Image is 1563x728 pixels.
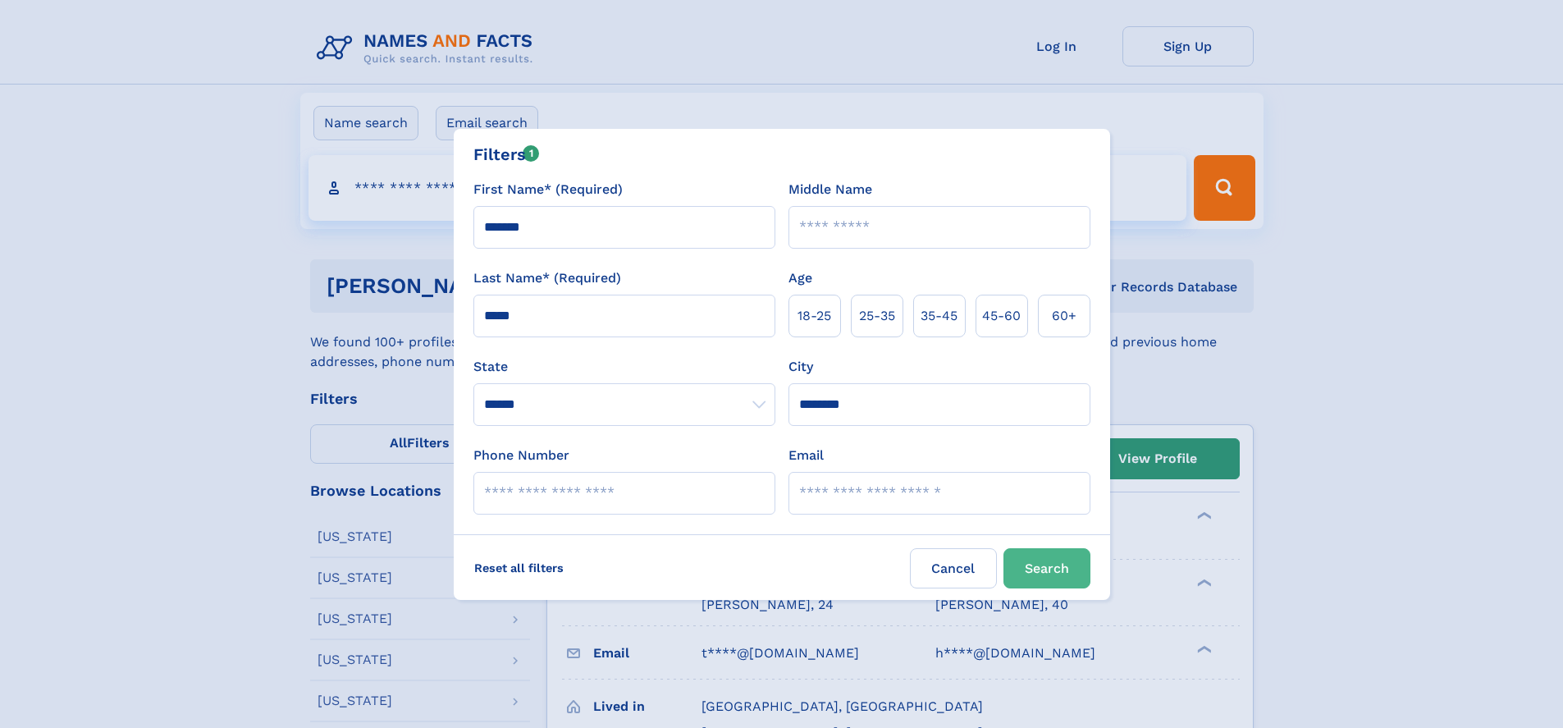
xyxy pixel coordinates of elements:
[473,446,569,465] label: Phone Number
[788,357,813,377] label: City
[473,268,621,288] label: Last Name* (Required)
[921,306,957,326] span: 35‑45
[797,306,831,326] span: 18‑25
[788,446,824,465] label: Email
[788,180,872,199] label: Middle Name
[464,548,574,588] label: Reset all filters
[788,268,812,288] label: Age
[982,306,1021,326] span: 45‑60
[473,180,623,199] label: First Name* (Required)
[859,306,895,326] span: 25‑35
[473,142,540,167] div: Filters
[1003,548,1090,588] button: Search
[910,548,997,588] label: Cancel
[1052,306,1076,326] span: 60+
[473,357,775,377] label: State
